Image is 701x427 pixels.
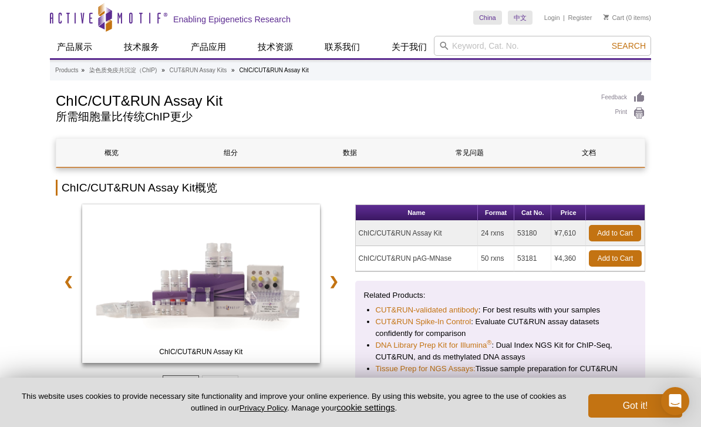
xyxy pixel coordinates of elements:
a: Magnetic Separation Rack: [376,375,469,386]
a: CUT&RUN Assay Kits [170,65,227,76]
a: 染色质免疫共沉淀（ChIP) [89,65,157,76]
td: 53181 [514,246,551,271]
span: Search [612,41,646,51]
a: China [473,11,502,25]
sup: ® [487,339,491,346]
a: 关于我们 [385,36,434,58]
a: 产品应用 [184,36,233,58]
a: ChIC/CUT&RUN Assay Kit [82,204,320,367]
li: Rapid and efficient magnetic bead-based separation of samples [376,375,625,398]
a: Feedback [601,91,645,104]
li: » [81,67,85,73]
th: Format [478,205,514,221]
a: Add to Cart [589,250,642,267]
img: ChIC/CUT&RUN Assay Kit [82,204,320,363]
a: ❮ [56,268,81,295]
a: Print [601,107,645,120]
div: Open Intercom Messenger [661,387,689,415]
li: : Dual Index NGS Kit for ChIP-Seq, CUT&RUN, and ds methylated DNA assays [376,339,625,363]
a: CUT&RUN Spike-In Control [376,316,471,328]
td: 24 rxns [478,221,514,246]
td: ¥7,610 [551,221,586,246]
td: 50 rxns [478,246,514,271]
td: ChIC/CUT&RUN Assay Kit [356,221,478,246]
a: 联系我们 [318,36,367,58]
li: : For best results with your samples [376,304,625,316]
li: Tissue sample preparation for CUT&RUN [376,363,625,375]
a: 数据 [295,139,405,167]
a: 组分 [176,139,286,167]
h1: ChIC/CUT&RUN Assay Kit [56,91,589,109]
img: Your Cart [604,14,609,20]
li: » [161,67,165,73]
h2: Enabling Epigenetics Research [173,14,291,25]
a: 概览 [56,139,167,167]
h2: 所需细胞量比传统ChIP更少 [56,112,589,122]
li: : Evaluate CUT&RUN assay datasets confidently for comparison [376,316,625,339]
a: 产品展示 [50,36,99,58]
button: Search [608,41,649,51]
p: This website uses cookies to provide necessary site functionality and improve your online experie... [19,391,569,413]
li: » [231,67,235,73]
td: 53180 [514,221,551,246]
a: Register [568,14,592,22]
a: Tissue Prep for NGS Assays: [376,363,476,375]
a: 中文 [508,11,533,25]
h2: ChIC/CUT&RUN Assay Kit概览 [56,180,645,196]
li: (0 items) [604,11,651,25]
a: 文档 [534,139,644,167]
a: Products [55,65,78,76]
a: 常见问题 [414,139,525,167]
a: Add to Cart [589,225,641,241]
a: 技术服务 [117,36,166,58]
a: Cart [604,14,624,22]
button: Got it! [588,394,682,418]
button: cookie settings [336,402,395,412]
a: Privacy Policy [240,404,287,412]
li: ChIC/CUT&RUN Assay Kit [239,67,308,73]
a: DNA Library Prep Kit for Illumina® [376,339,492,351]
li: | [563,11,565,25]
a: Login [544,14,560,22]
td: ChIC/CUT&RUN pAG-MNase [356,246,478,271]
p: Related Products: [364,290,637,301]
th: Name [356,205,478,221]
th: Cat No. [514,205,551,221]
a: CUT&RUN-validated antibody [376,304,478,316]
span: ChIC/CUT&RUN Assay Kit [85,346,317,358]
input: Keyword, Cat. No. [434,36,651,56]
th: Price [551,205,586,221]
a: ❯ [321,268,346,295]
td: ¥4,360 [551,246,586,271]
a: 技术资源 [251,36,300,58]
